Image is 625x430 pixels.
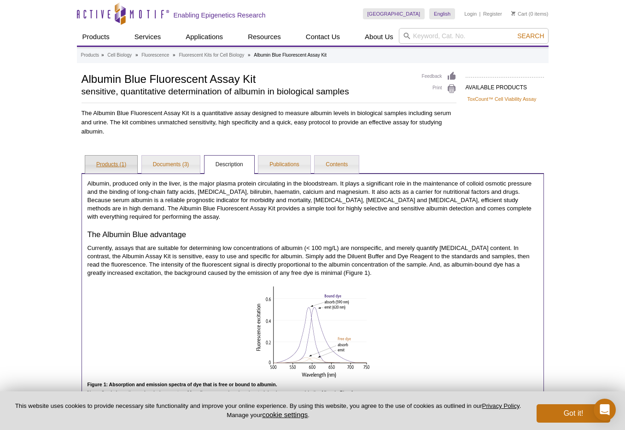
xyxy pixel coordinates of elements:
a: Fluorescence [141,51,169,59]
a: Cell Biology [107,51,132,59]
a: Print [422,84,456,94]
a: Description [204,156,254,174]
button: Got it! [537,404,610,423]
div: Open Intercom Messenger [594,399,616,421]
a: Login [464,11,477,17]
img: Your Cart [511,11,515,16]
a: Products [81,51,99,59]
a: Register [483,11,502,17]
a: Publications [258,156,310,174]
a: Fluorescent Kits for Cell Biology [179,51,244,59]
a: Feedback [422,71,456,81]
a: Services [129,28,167,46]
li: Albumin Blue Fluorescent Assay Kit [254,52,327,58]
span: Normalized absorption and emission spectra of free (lower curves) and conjugated dye (upper curve... [88,382,365,395]
a: English [429,8,455,19]
li: » [248,52,251,58]
p: This website uses cookies to provide necessary site functionality and improve your online experie... [15,402,521,419]
a: About Us [359,28,399,46]
p: Currently, assays that are suitable for determining low concentrations of albumin (< 100 mg/L) ar... [88,244,538,277]
span: Search [517,32,544,40]
li: » [101,52,104,58]
a: Products (1) [85,156,137,174]
h2: sensitive, quantitative determination of albumin in biological samples [82,87,413,96]
li: (0 items) [511,8,549,19]
p: Albumin, produced only in the liver, is the major plasma protein circulating in the bloodstream. ... [88,180,538,221]
a: Contents [315,156,359,174]
li: » [135,52,138,58]
a: [GEOGRAPHIC_DATA] [363,8,425,19]
a: Cart [511,11,527,17]
a: Contact Us [300,28,345,46]
h3: The Albumin Blue advantage [88,230,538,239]
h2: AVAILABLE PRODUCTS [466,77,544,93]
button: cookie settings [262,411,308,418]
li: | [479,8,481,19]
li: » [173,52,175,58]
button: Search [514,32,547,40]
h2: Enabling Epigenetics Research [174,11,266,19]
a: ToxCount™ Cell Viability Assay [467,95,537,103]
p: The Albumin Blue Fluorescent Assay Kit is a quantitative assay designed to measure albumin levels... [82,109,456,136]
a: Products [77,28,115,46]
a: Documents (3) [142,156,200,174]
h1: Albumin Blue Fluorescent Assay Kit [82,71,413,85]
input: Keyword, Cat. No. [399,28,549,44]
a: Resources [242,28,286,46]
a: Applications [180,28,228,46]
a: Privacy Policy [482,402,520,409]
strong: Figure 1: Absorption and emission spectra of dye that is free or bound to albumin. [88,382,277,387]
